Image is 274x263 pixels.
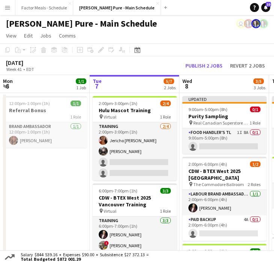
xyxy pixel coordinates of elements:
div: Salary $844 539.16 + Expenses $90.00 + Subsistence $27 372.13 = [16,252,150,261]
span: Real Canadian Superstore 1520 [193,120,250,126]
h3: Purity Sampling [182,113,266,120]
div: 3 Jobs [254,85,265,90]
span: 1 Role [160,114,171,120]
app-job-card: 2:00pm-3:00pm (1h)2/4Hulu Mascot Training Virtual1 RoleTraining2/42:00pm-3:00pm (1h)Jericho [PERS... [93,96,177,180]
button: Revert 2 jobs [227,62,268,70]
span: Week 41 [5,66,23,72]
span: View [6,32,17,39]
span: 2:00pm-3:00pm (1h) [99,101,137,106]
button: Publish 2 jobs [182,62,226,70]
button: [PERSON_NAME] Pure - Main Schedule [73,0,161,15]
span: 6 [2,82,13,90]
a: 10 [261,3,270,12]
span: 8 [181,82,192,90]
app-card-role: Training2/42:00pm-3:00pm (1h)Jericho [PERSON_NAME][PERSON_NAME] [93,122,177,180]
a: Comms [56,31,79,41]
span: Edit [24,32,33,39]
span: 2:00pm-6:00pm (4h) [188,248,227,254]
app-card-role: Food Handler's TL1I8A0/19:00am-5:00pm (8h) [182,128,266,154]
span: Jobs [40,32,51,39]
span: 2/4 [160,101,171,106]
span: 7 [92,82,102,90]
span: The Commodore Ballroom [193,182,244,187]
span: Tue [93,78,102,84]
a: Jobs [37,31,54,41]
h3: Hulu Mascot Training [93,107,177,114]
span: 1 Role [250,120,260,126]
span: ! [104,241,109,245]
span: Total Budgeted $872 001.29 [21,257,149,261]
div: Updated [182,96,266,102]
app-card-role: Brand Ambassador1/112:00pm-1:00pm (1h)[PERSON_NAME] [3,122,87,148]
span: 2:00pm-6:00pm (4h) [188,161,227,167]
app-card-role: Paid Backup4A0/12:00pm-6:00pm (4h) [182,215,266,241]
div: EDT [26,66,34,72]
span: 1/2 [250,161,260,167]
button: Factor Meals - Schedule [15,0,73,15]
span: 2 Roles [248,182,260,187]
app-job-card: Updated9:00am-5:00pm (8h)0/1Purity Sampling Real Canadian Superstore 15201 RoleFood Handler's TL1... [182,96,266,154]
app-user-avatar: Ashleigh Rains [251,19,260,28]
span: 1/1 [76,78,86,84]
div: 2 Jobs [164,85,176,90]
span: Virtual [104,114,116,120]
div: 1 Job [76,85,86,90]
span: 1/1 [71,101,81,106]
span: Virtual [104,208,116,214]
span: Mon [3,78,13,84]
app-job-card: 2:00pm-6:00pm (4h)1/2CDW - BTEX West 2025 [GEOGRAPHIC_DATA] The Commodore Ballroom2 RolesLabour B... [182,157,266,241]
span: 1 Role [70,114,81,120]
h3: CDW - BTEX West 2025 [GEOGRAPHIC_DATA] [182,168,266,181]
span: 6:00pm-7:00pm (1h) [99,188,137,194]
span: Comms [59,32,76,39]
span: 12:00pm-1:00pm (1h) [9,101,50,106]
app-user-avatar: Ashleigh Rains [259,19,268,28]
h1: [PERSON_NAME] Pure - Main Schedule [6,18,157,29]
span: 10 [266,2,271,7]
h3: Referral Bonus [3,107,87,114]
app-user-avatar: Leticia Fayzano [236,19,245,28]
span: 1 Role [160,208,171,214]
span: 3/3 [160,188,171,194]
div: [DATE] [6,59,51,66]
span: 3/5 [253,78,264,84]
app-card-role: Labour Brand Ambassadors1/12:00pm-6:00pm (4h)[PERSON_NAME] [182,190,266,215]
h3: CDW - BTEX West 2025 Vancouver Training [93,194,177,208]
span: 9:00am-5:00pm (8h) [188,107,227,112]
span: 0/1 [250,107,260,112]
span: Wed [182,78,192,84]
app-user-avatar: Ashleigh Rains [244,19,253,28]
span: 2/2 [250,248,260,254]
app-job-card: 12:00pm-1:00pm (1h)1/1Referral Bonus1 RoleBrand Ambassador1/112:00pm-1:00pm (1h)[PERSON_NAME] [3,96,87,148]
a: View [3,31,20,41]
a: Edit [21,31,36,41]
span: 5/7 [164,78,174,84]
